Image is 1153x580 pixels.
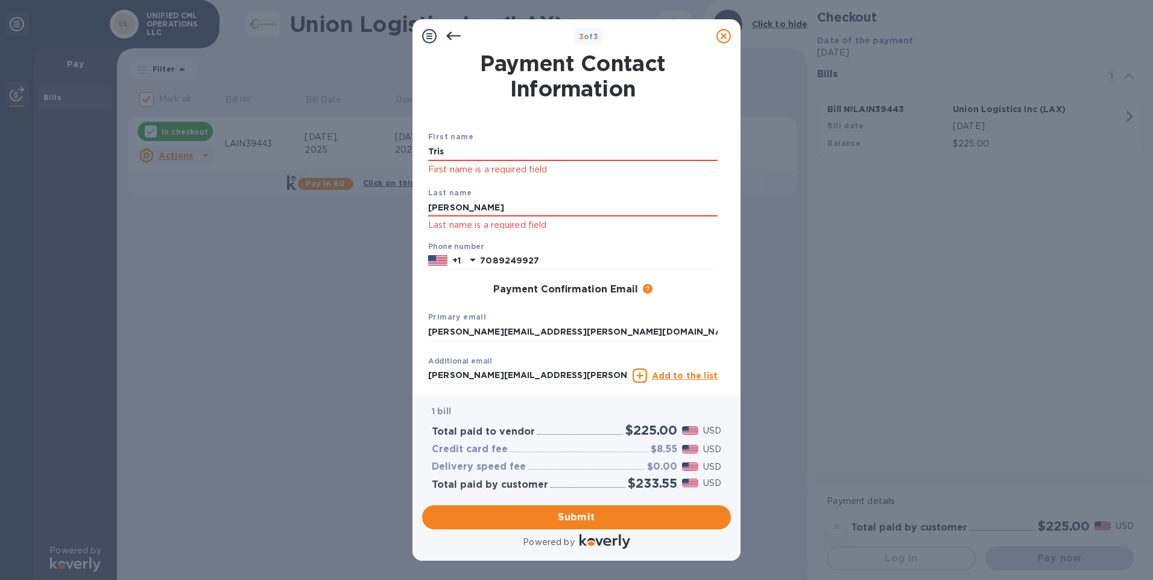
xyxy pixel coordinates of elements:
p: First name is a required field [428,163,718,177]
img: USD [682,445,698,453]
h2: $225.00 [625,423,677,438]
b: Last name [428,188,472,197]
p: Powered by [523,536,574,549]
p: Last name is a required field [428,218,718,232]
button: Submit [422,505,731,529]
span: Submit [432,510,721,525]
h1: Payment Contact Information [428,51,718,101]
p: USD [703,477,721,490]
p: USD [703,424,721,437]
h3: Payment Confirmation Email [493,284,638,295]
h3: Total paid to vendor [432,426,535,438]
img: USD [682,479,698,487]
h3: Credit card fee [432,444,508,455]
h3: $0.00 [647,461,677,473]
input: Enter your first name [428,143,718,161]
input: Enter additional email [428,367,628,385]
h3: $8.55 [651,444,677,455]
u: Add to the list [652,371,718,380]
p: USD [703,461,721,473]
p: USD [703,443,721,456]
img: Logo [580,534,630,549]
img: USD [682,462,698,471]
h3: Delivery speed fee [432,461,526,473]
p: +1 [452,254,461,266]
input: Enter your phone number [480,252,718,270]
span: 3 [579,32,584,41]
input: Enter your primary name [428,323,718,341]
img: USD [682,426,698,435]
b: 1 bill [432,406,451,416]
b: Primary email [428,312,486,321]
label: Phone number [428,243,484,250]
input: Enter your last name [428,199,718,217]
h2: $233.55 [628,476,677,491]
h3: Total paid by customer [432,479,548,491]
b: First name [428,132,473,141]
p: Email address will be added to the list of emails [428,386,628,400]
img: US [428,254,447,267]
label: Additional email [428,358,492,365]
b: of 3 [579,32,599,41]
